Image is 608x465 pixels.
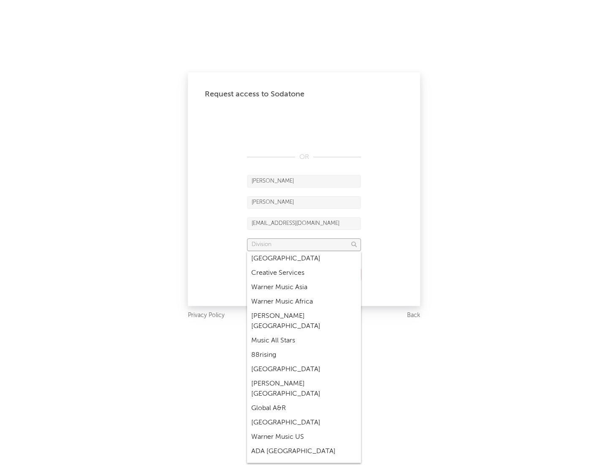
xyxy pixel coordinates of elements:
[247,196,361,209] input: Last Name
[247,362,361,377] div: [GEOGRAPHIC_DATA]
[247,266,361,280] div: Creative Services
[247,238,361,251] input: Division
[247,252,361,266] div: [GEOGRAPHIC_DATA]
[247,430,361,444] div: Warner Music US
[247,377,361,401] div: [PERSON_NAME] [GEOGRAPHIC_DATA]
[247,334,361,348] div: Music All Stars
[247,444,361,459] div: ADA [GEOGRAPHIC_DATA]
[247,309,361,334] div: [PERSON_NAME] [GEOGRAPHIC_DATA]
[247,401,361,416] div: Global A&R
[247,217,361,230] input: Email
[247,280,361,295] div: Warner Music Asia
[188,310,225,321] a: Privacy Policy
[247,348,361,362] div: 88rising
[247,152,361,162] div: OR
[407,310,420,321] a: Back
[247,416,361,430] div: [GEOGRAPHIC_DATA]
[247,295,361,309] div: Warner Music Africa
[247,175,361,188] input: First Name
[205,89,403,99] div: Request access to Sodatone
